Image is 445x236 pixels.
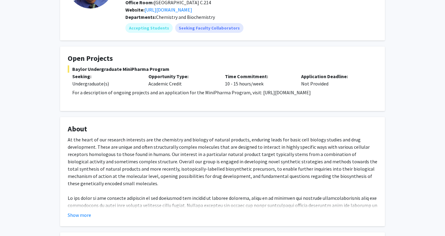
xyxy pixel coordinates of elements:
[301,73,368,80] p: Application Deadline:
[125,7,144,13] b: Website:
[156,14,215,20] span: Chemistry and Biochemistry
[72,80,139,87] div: Undergraduate(s)
[68,65,377,73] span: Baylor Undergraduate MiniPharma Program
[144,7,192,13] a: Opens in a new tab
[125,14,156,20] b: Departments:
[68,125,377,134] h4: About
[220,73,297,87] div: 10 - 15 hours/week
[144,73,220,87] div: Academic Credit
[72,89,377,96] p: For a description of ongoing projects and an application for the MiniPharma Program, visit: [URL]...
[297,73,373,87] div: Not Provided
[148,73,216,80] p: Opportunity Type:
[68,211,91,219] button: Show more
[68,54,377,63] h4: Open Projects
[175,23,243,33] mat-chip: Seeking Faculty Collaborators
[72,73,139,80] p: Seeking:
[125,23,173,33] mat-chip: Accepting Students
[5,209,26,231] iframe: Chat
[225,73,292,80] p: Time Commitment:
